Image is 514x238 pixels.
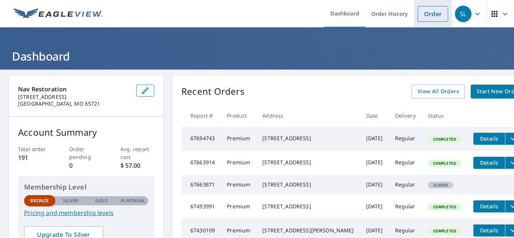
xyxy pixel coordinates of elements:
[389,194,422,218] td: Regular
[69,161,103,170] p: 0
[360,194,389,218] td: [DATE]
[63,197,79,204] p: Silver
[181,175,221,194] td: 67663871
[389,151,422,175] td: Regular
[18,153,52,162] p: 191
[18,145,52,153] p: Total order
[478,203,500,210] span: Details
[429,136,461,142] span: Completed
[181,151,221,175] td: 67663914
[429,182,453,188] span: Closed
[9,49,505,64] h1: Dashboard
[473,157,505,169] button: detailsBtn-67663914
[120,145,155,161] p: Avg. report cost
[418,87,459,96] span: View All Orders
[18,100,130,107] p: [GEOGRAPHIC_DATA], MO 65721
[262,159,354,166] div: [STREET_ADDRESS]
[181,194,221,218] td: 67493991
[69,145,103,161] p: Order pending
[389,105,422,127] th: Delivery
[473,224,505,236] button: detailsBtn-67430109
[121,197,144,204] p: Platinum
[429,228,461,233] span: Completed
[418,6,448,22] a: Order
[18,85,130,94] p: Nav Restoration
[478,159,500,166] span: Details
[389,175,422,194] td: Regular
[221,175,256,194] td: Premium
[429,204,461,209] span: Completed
[473,133,505,145] button: detailsBtn-67694743
[221,105,256,127] th: Product
[412,85,465,99] a: View All Orders
[478,135,500,142] span: Details
[221,194,256,218] td: Premium
[221,127,256,151] td: Premium
[181,85,245,99] p: Recent Orders
[120,161,155,170] p: $ 57.00
[360,127,389,151] td: [DATE]
[473,200,505,212] button: detailsBtn-67493991
[360,175,389,194] td: [DATE]
[360,105,389,127] th: Date
[478,227,500,234] span: Details
[429,161,461,166] span: Completed
[181,127,221,151] td: 67694743
[262,227,354,234] div: [STREET_ADDRESS][PERSON_NAME]
[262,135,354,142] div: [STREET_ADDRESS]
[221,151,256,175] td: Premium
[262,203,354,210] div: [STREET_ADDRESS]
[360,151,389,175] td: [DATE]
[18,94,130,100] p: [STREET_ADDRESS]
[181,105,221,127] th: Report #
[24,182,148,192] p: Membership Level
[455,6,471,22] div: SL
[422,105,467,127] th: Status
[95,197,108,204] p: Gold
[24,208,148,217] a: Pricing and membership levels
[262,181,354,188] div: [STREET_ADDRESS]
[389,127,422,151] td: Regular
[18,126,154,139] p: Account Summary
[256,105,360,127] th: Address
[14,8,102,20] img: EV Logo
[30,197,49,204] p: Bronze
